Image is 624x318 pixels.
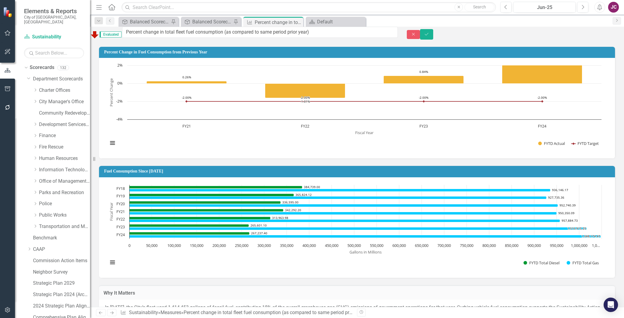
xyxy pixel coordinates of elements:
[105,62,609,152] div: Chart. Highcharts interactive chart.
[57,65,69,70] div: 132
[122,27,398,38] input: This field is required
[502,61,582,84] path: FY24, 2.56492013. FYTD Actual.
[184,310,367,315] div: Percent change in total fleet fuel consumption (as compared to same period prior year)
[265,84,345,98] path: FY22, -1.60861053. FYTD Actual.
[255,19,302,26] div: Percent change in total fleet fuel consumption (as compared to same period prior year)
[419,95,428,100] text: -2.00%
[33,257,90,264] a: Commission Action Items
[39,121,90,128] a: Development Services Department
[24,34,84,40] a: Sustainability
[39,98,90,105] a: City Manager's Office
[24,15,84,25] small: City of [GEOGRAPHIC_DATA], [GEOGRAPHIC_DATA]
[39,200,90,207] a: Police
[513,2,576,13] button: Jun-25
[128,243,130,248] text: 0
[108,139,116,147] button: View chart menu, Chart
[39,178,90,185] a: Office of Management and Budget
[548,195,564,199] text: 927,735.36
[105,182,609,272] div: Chart. Highcharts interactive chart.
[130,232,250,235] path: FY24, 267,237.4. FYTD Total Diesel.
[116,232,125,237] text: FY24
[33,235,90,241] a: Benchmark
[130,212,557,214] path: FY21, 950,350.09. FYTD Total Gas.
[515,4,574,11] div: Jun-25
[185,100,544,103] g: FYTD Target , series 2 of 2. Line with 4 data points.
[116,98,123,104] text: -2%
[280,243,293,248] text: 350,000
[544,141,565,146] text: FYTD Actual
[130,189,601,238] g: FYTD Total Gas, bar series 2 of 2 with 7 bars.
[100,31,121,37] span: Evaluated
[130,204,558,207] path: FY20, 952,740.39. FYTD Total Gas.
[109,202,114,221] text: Fiscal Year
[419,123,428,129] text: FY23
[167,243,181,248] text: 100,000
[116,201,125,206] text: FY20
[130,219,560,222] path: FY22, 957,884.73. FYTD Total Gas.
[117,62,123,68] text: 2%
[147,81,227,84] path: FY21, 0.25648098. FYTD Actual.
[581,234,600,238] text: 1,048,174.47
[562,218,578,223] text: 957,884.73
[460,243,473,248] text: 750,000
[130,235,601,238] path: FY24, 1,048,174.47. FYTD Total Gas.
[147,61,582,98] g: FYTD Actual, series 1 of 2. Bar series with 4 bars.
[282,200,298,204] text: 336,595.00
[104,50,612,54] h3: Percent Change in Fuel Consumption from Previous Year
[571,141,599,146] button: Show FYTD Target
[257,243,271,248] text: 300,000
[185,100,188,103] path: FY21, -2. FYTD Target .
[33,246,90,253] a: CAAP
[538,123,547,129] text: FY24
[304,185,320,189] text: 384,739.00
[523,260,560,265] button: Show FYTD Total Diesel
[39,132,90,139] a: Finance
[567,226,586,230] text: 1,016,915.25
[250,223,267,227] text: 265,601.10
[116,216,125,222] text: FY22
[121,2,496,13] input: Search ClearPoint...
[130,186,302,235] g: FYTD Total Diesel, bar series 1 of 2 with 7 bars.
[541,100,544,103] path: FY24, -2. FYTD Target .
[33,303,90,310] a: 2024 Strategic Plan Alignment
[24,7,84,15] span: Elements & Reports
[130,227,587,230] path: FY23, 1,016,915.25. FYTD Total Gas.
[473,4,486,9] span: Search
[235,243,248,248] text: 250,000
[39,110,90,117] a: Community Redevelopment Agency
[104,169,612,173] h3: Fuel Consumption Since [DATE]
[130,189,550,191] path: FY18, 936,146.167. FYTD Total Gas.
[108,258,116,267] button: View chart menu, Chart
[608,2,619,13] div: JC
[301,123,309,129] text: FY22
[317,18,364,25] div: Default
[90,30,100,39] img: Reviewing for Improvement
[567,260,599,265] button: Show FYTD Total Gas
[33,269,90,276] a: Neighbor Survey
[355,130,374,135] text: Fiscal Year
[39,166,90,173] a: Information Technology Services
[307,18,364,25] a: Default
[527,243,541,248] text: 900,000
[212,243,226,248] text: 200,000
[39,212,90,219] a: Public Works
[251,231,267,235] text: 267,237.40
[482,243,496,248] text: 800,000
[130,186,302,188] path: FY18, 384,739. FYTD Total Diesel.
[300,95,310,100] text: -2.00%
[505,243,518,248] text: 850,000
[130,196,547,199] path: FY19, 927,735.36. FYTD Total Gas.
[415,243,428,248] text: 650,000
[109,78,114,106] text: Percent Change
[464,3,494,11] button: Search
[39,87,90,94] a: Charter Offices
[39,155,90,162] a: Human Resources
[537,95,547,100] text: -2.00%
[192,18,232,25] div: Balanced Scorecard
[190,243,203,248] text: 150,000
[116,116,123,122] text: -4%
[592,243,600,248] text: 1,0…
[437,243,451,248] text: 700,000
[33,280,90,287] a: Strategic Plan 2029
[146,243,157,248] text: 50,000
